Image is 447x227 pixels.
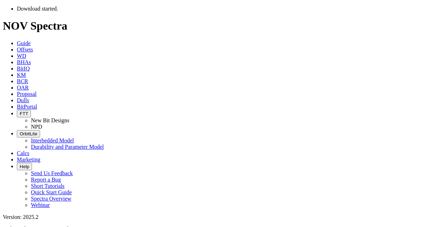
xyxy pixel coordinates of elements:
[31,183,65,189] a: Short Tutorials
[3,214,444,220] div: Version: 2025.2
[17,91,37,97] a: Proposal
[20,131,37,136] span: OrbitLite
[17,110,31,117] button: FTT
[17,53,26,59] a: WD
[20,164,29,169] span: Help
[31,137,74,143] a: Interbedded Model
[20,111,28,116] span: FTT
[17,104,37,110] a: BitPortal
[17,85,29,91] a: OAR
[31,124,42,130] a: NPD
[17,66,30,72] a: BitIQ
[17,97,29,103] a: Dulls
[17,157,40,162] a: Marketing
[31,144,104,150] a: Durability and Parameter Model
[17,40,31,46] a: Guide
[17,47,33,53] a: Offsets
[31,117,69,123] a: New Bit Designs
[3,19,444,32] h1: NOV Spectra
[17,150,30,156] a: Calcs
[17,78,28,84] a: BCR
[31,202,50,208] a: Webinar
[17,163,32,170] button: Help
[31,189,72,195] a: Quick Start Guide
[31,196,71,202] a: Spectra Overview
[31,170,73,176] a: Send Us Feedback
[17,72,26,78] a: KM
[17,130,40,137] button: OrbitLite
[17,6,58,12] span: Download started.
[31,177,61,183] a: Report a Bug
[17,59,31,65] a: BHAs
